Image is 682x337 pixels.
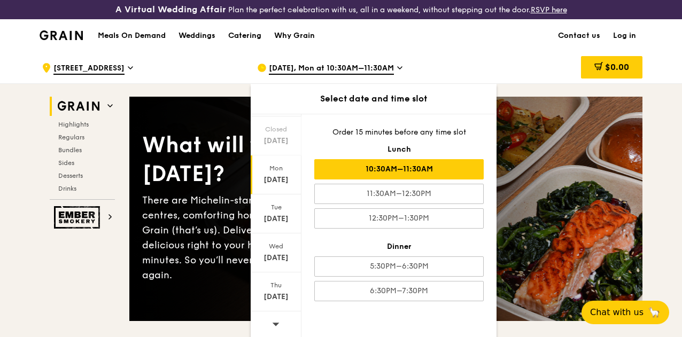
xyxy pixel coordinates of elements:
[252,175,300,185] div: [DATE]
[114,4,569,15] div: Plan the perfect celebration with us, all in a weekend, without stepping out the door.
[590,306,644,319] span: Chat with us
[314,144,484,155] div: Lunch
[58,121,89,128] span: Highlights
[54,206,103,229] img: Ember Smokery web logo
[40,19,83,51] a: GrainGrain
[314,241,484,252] div: Dinner
[40,30,83,40] img: Grain
[274,20,315,52] div: Why Grain
[252,214,300,224] div: [DATE]
[142,131,386,189] div: What will you eat [DATE]?
[269,63,394,75] span: [DATE], Mon at 10:30AM–11:30AM
[53,63,125,75] span: [STREET_ADDRESS]
[58,159,74,167] span: Sides
[607,20,642,52] a: Log in
[582,301,669,324] button: Chat with us🦙
[314,159,484,179] div: 10:30AM–11:30AM
[228,20,261,52] div: Catering
[252,242,300,250] div: Wed
[252,164,300,173] div: Mon
[252,125,300,134] div: Closed
[605,62,629,72] span: $0.00
[58,146,82,154] span: Bundles
[222,20,268,52] a: Catering
[648,306,661,319] span: 🦙
[179,20,215,52] div: Weddings
[531,5,567,14] a: RSVP here
[314,208,484,229] div: 12:30PM–1:30PM
[58,185,76,192] span: Drinks
[142,193,386,283] div: There are Michelin-star restaurants, hawker centres, comforting home-cooked classics… and Grain (...
[252,281,300,289] div: Thu
[251,92,497,105] div: Select date and time slot
[58,172,83,179] span: Desserts
[314,281,484,301] div: 6:30PM–7:30PM
[314,184,484,204] div: 11:30AM–12:30PM
[172,20,222,52] a: Weddings
[252,292,300,302] div: [DATE]
[54,97,103,116] img: Grain web logo
[58,134,84,141] span: Regulars
[115,4,226,15] h3: A Virtual Wedding Affair
[252,253,300,263] div: [DATE]
[314,127,484,138] div: Order 15 minutes before any time slot
[252,136,300,146] div: [DATE]
[98,30,166,41] h1: Meals On Demand
[268,20,321,52] a: Why Grain
[314,256,484,277] div: 5:30PM–6:30PM
[552,20,607,52] a: Contact us
[252,203,300,211] div: Tue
